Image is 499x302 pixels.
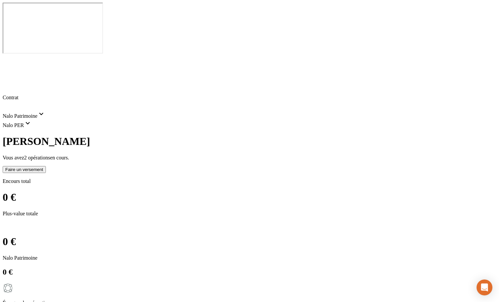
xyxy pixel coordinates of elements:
[3,191,496,203] h1: 0 €
[3,255,496,261] p: Nalo Patrimoine
[5,167,43,172] div: Faire un versement
[24,155,50,160] span: 2 opérations
[3,166,46,173] button: Faire un versement
[3,236,496,248] h1: 0 €
[50,155,69,160] span: en cours.
[3,122,24,128] span: Nalo PER
[3,95,18,100] span: Contrat
[3,113,37,119] span: Nalo Patrimoine
[3,178,496,184] p: Encours total
[3,155,24,160] span: Vous avez
[3,135,496,148] h1: [PERSON_NAME]
[3,268,496,277] h2: 0 €
[3,211,496,217] p: Plus-value totale
[477,280,492,295] div: Open Intercom Messenger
